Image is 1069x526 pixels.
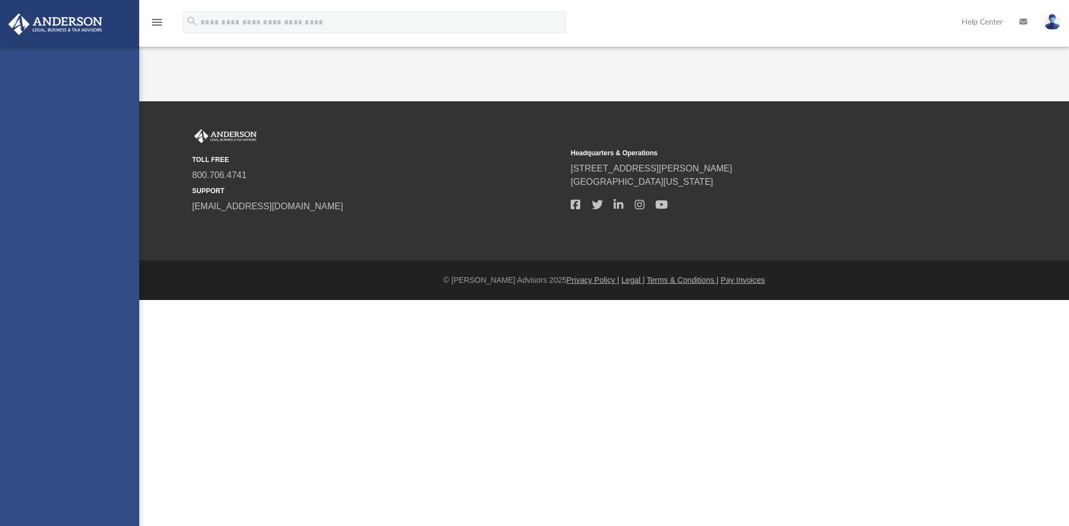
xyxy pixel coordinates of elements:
small: SUPPORT [192,186,563,196]
a: 800.706.4741 [192,170,247,180]
a: menu [150,21,164,29]
a: Pay Invoices [720,276,764,284]
i: menu [150,16,164,29]
a: Terms & Conditions | [647,276,719,284]
a: [EMAIL_ADDRESS][DOMAIN_NAME] [192,201,343,211]
img: Anderson Advisors Platinum Portal [192,129,259,144]
img: User Pic [1044,14,1061,30]
small: TOLL FREE [192,155,563,165]
a: [STREET_ADDRESS][PERSON_NAME] [571,164,732,173]
small: Headquarters & Operations [571,148,941,158]
a: Privacy Policy | [567,276,620,284]
a: Legal | [621,276,645,284]
i: search [186,15,198,27]
a: [GEOGRAPHIC_DATA][US_STATE] [571,177,713,186]
div: © [PERSON_NAME] Advisors 2025 [139,274,1069,286]
img: Anderson Advisors Platinum Portal [5,13,106,35]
